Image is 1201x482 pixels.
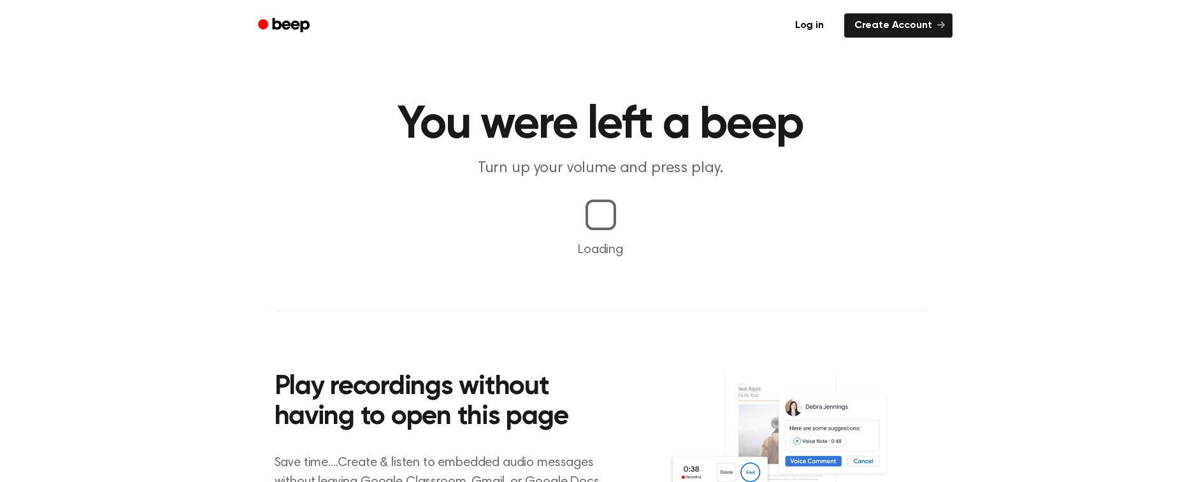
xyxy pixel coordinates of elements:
h2: Play recordings without having to open this page [275,372,618,433]
a: Beep [249,13,321,38]
p: Loading [15,240,1186,259]
a: Create Account [844,13,953,38]
a: Log in [782,11,837,40]
h1: You were left a beep [275,102,927,148]
p: Turn up your volume and press play. [356,158,845,179]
